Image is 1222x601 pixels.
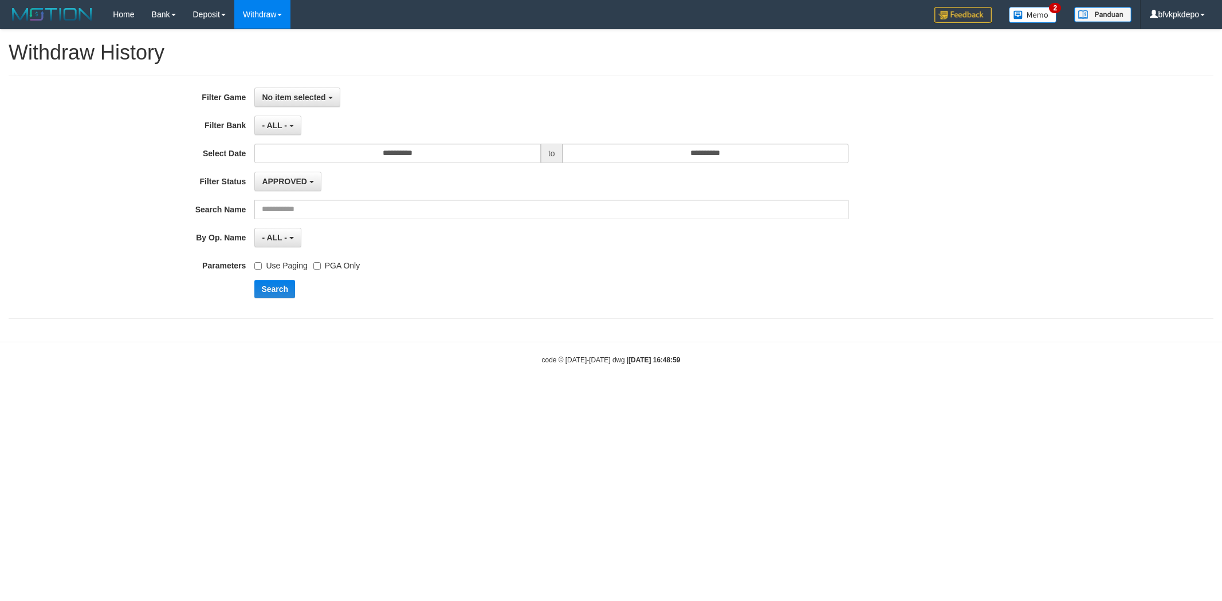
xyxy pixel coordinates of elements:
img: panduan.png [1074,7,1131,22]
small: code © [DATE]-[DATE] dwg | [542,356,681,364]
button: - ALL - [254,116,301,135]
strong: [DATE] 16:48:59 [628,356,680,364]
span: - ALL - [262,121,287,130]
h1: Withdraw History [9,41,1213,64]
input: Use Paging [254,262,262,270]
label: Use Paging [254,256,307,271]
button: APPROVED [254,172,321,191]
span: No item selected [262,93,325,102]
img: MOTION_logo.png [9,6,96,23]
span: APPROVED [262,177,307,186]
img: Button%20Memo.svg [1009,7,1057,23]
button: - ALL - [254,228,301,247]
img: Feedback.jpg [934,7,992,23]
button: Search [254,280,295,298]
span: - ALL - [262,233,287,242]
span: 2 [1049,3,1061,13]
button: No item selected [254,88,340,107]
input: PGA Only [313,262,321,270]
label: PGA Only [313,256,360,271]
span: to [541,144,563,163]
